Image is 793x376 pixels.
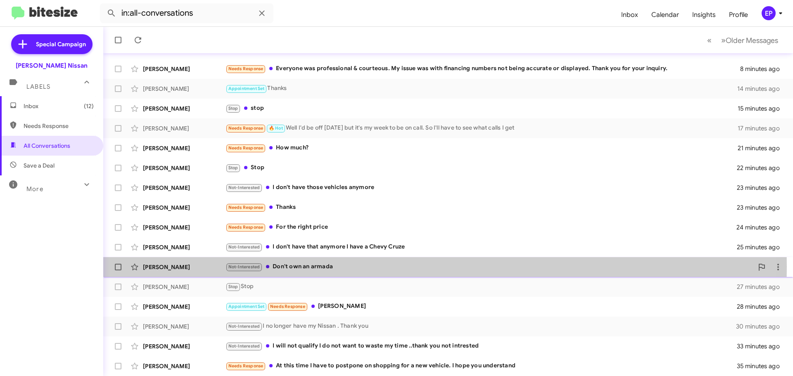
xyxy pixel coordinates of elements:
[737,322,786,331] div: 30 minutes ago
[737,223,786,232] div: 24 minutes ago
[737,283,786,291] div: 27 minutes ago
[721,35,726,45] span: »
[228,205,264,210] span: Needs Response
[36,40,86,48] span: Special Campaign
[143,124,226,132] div: [PERSON_NAME]
[738,124,786,132] div: 17 minutes ago
[228,324,260,329] span: Not-Interested
[762,6,776,20] div: EP
[737,203,786,212] div: 23 minutes ago
[703,32,783,49] nav: Page navigation example
[143,283,226,291] div: [PERSON_NAME]
[226,242,737,252] div: I don't have that anymore I have a Chevy Cruze
[143,223,226,232] div: [PERSON_NAME]
[737,164,786,172] div: 22 minutes ago
[143,65,226,73] div: [PERSON_NAME]
[226,302,737,311] div: [PERSON_NAME]
[228,86,265,91] span: Appointment Set
[143,85,226,93] div: [PERSON_NAME]
[269,125,283,131] span: 🔥 Hot
[226,282,737,291] div: Stop
[270,304,305,309] span: Needs Response
[228,363,264,369] span: Needs Response
[143,322,226,331] div: [PERSON_NAME]
[143,144,226,152] div: [PERSON_NAME]
[143,342,226,350] div: [PERSON_NAME]
[143,104,226,113] div: [PERSON_NAME]
[722,3,755,27] a: Profile
[228,106,238,111] span: Stop
[737,85,786,93] div: 14 minutes ago
[24,142,70,150] span: All Conversations
[737,303,786,311] div: 28 minutes ago
[228,125,264,131] span: Needs Response
[737,243,786,251] div: 25 minutes ago
[143,303,226,311] div: [PERSON_NAME]
[645,3,686,27] a: Calendar
[226,64,740,73] div: Everyone was professional & courteous. My issue was with financing numbers not being accurate or ...
[615,3,645,27] a: Inbox
[226,222,737,232] div: For the right price
[143,362,226,370] div: [PERSON_NAME]
[737,184,786,192] div: 23 minutes ago
[24,122,94,130] span: Needs Response
[26,185,43,193] span: More
[737,362,786,370] div: 35 minutes ago
[143,203,226,212] div: [PERSON_NAME]
[228,165,238,170] span: Stop
[100,3,273,23] input: Search
[228,66,264,71] span: Needs Response
[26,83,50,90] span: Labels
[228,284,238,289] span: Stop
[84,102,94,110] span: (12)
[16,61,88,70] div: [PERSON_NAME] Nissan
[228,185,260,190] span: Not-Interested
[226,163,737,173] div: Stop
[24,161,55,170] span: Save a Deal
[226,84,737,93] div: Thanks
[740,65,786,73] div: 8 minutes ago
[226,341,737,351] div: I will not qualify I do not want to waste my time ..thank you not intrested
[707,35,712,45] span: «
[726,36,778,45] span: Older Messages
[226,143,738,153] div: How much?
[226,104,738,113] div: stop
[24,102,94,110] span: Inbox
[228,343,260,349] span: Not-Interested
[143,184,226,192] div: [PERSON_NAME]
[686,3,722,27] a: Insights
[143,243,226,251] div: [PERSON_NAME]
[738,144,786,152] div: 21 minutes ago
[143,263,226,271] div: [PERSON_NAME]
[737,342,786,350] div: 33 minutes ago
[226,361,737,371] div: At this time I have to postpone on shopping for a new vehicle. I hope you understand
[228,145,264,151] span: Needs Response
[755,6,784,20] button: EP
[226,203,737,212] div: Thanks
[226,123,738,133] div: Well I'd be off [DATE] but it's my week to be on call. So I'll have to see what calls I get
[226,183,737,192] div: I don't have those vehicles anymore
[228,304,265,309] span: Appointment Set
[228,264,260,270] span: Not-Interested
[226,322,737,331] div: I no longer have my Nissan . Thank you
[738,104,786,113] div: 15 minutes ago
[11,34,93,54] a: Special Campaign
[226,262,753,272] div: Don't own an armada
[143,164,226,172] div: [PERSON_NAME]
[716,32,783,49] button: Next
[228,225,264,230] span: Needs Response
[228,244,260,250] span: Not-Interested
[702,32,717,49] button: Previous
